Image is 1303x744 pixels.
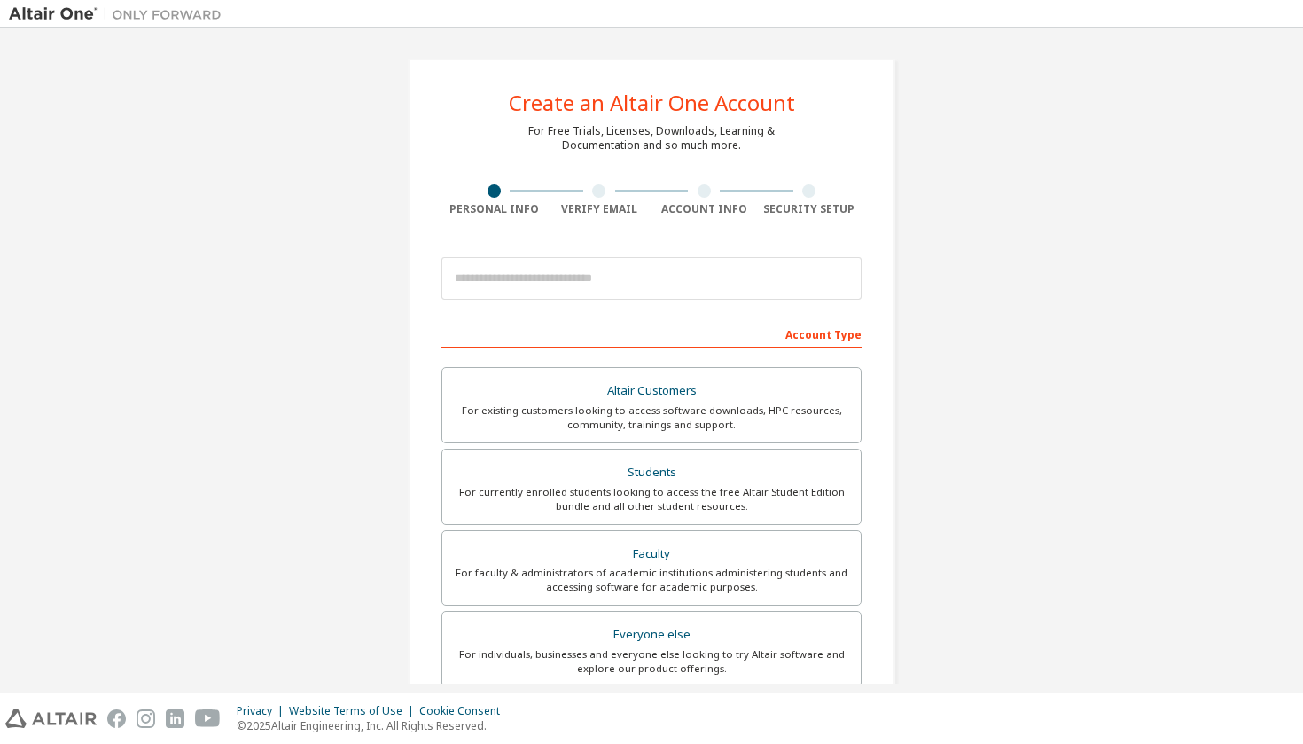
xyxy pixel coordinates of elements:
[453,623,850,647] div: Everyone else
[441,319,862,348] div: Account Type
[237,718,511,733] p: © 2025 Altair Engineering, Inc. All Rights Reserved.
[5,709,97,728] img: altair_logo.svg
[547,202,652,216] div: Verify Email
[453,485,850,513] div: For currently enrolled students looking to access the free Altair Student Edition bundle and all ...
[453,566,850,594] div: For faculty & administrators of academic institutions administering students and accessing softwa...
[453,542,850,567] div: Faculty
[453,379,850,403] div: Altair Customers
[289,704,419,718] div: Website Terms of Use
[453,403,850,432] div: For existing customers looking to access software downloads, HPC resources, community, trainings ...
[651,202,757,216] div: Account Info
[441,202,547,216] div: Personal Info
[137,709,155,728] img: instagram.svg
[528,124,775,153] div: For Free Trials, Licenses, Downloads, Learning & Documentation and so much more.
[195,709,221,728] img: youtube.svg
[453,460,850,485] div: Students
[453,647,850,676] div: For individuals, businesses and everyone else looking to try Altair software and explore our prod...
[237,704,289,718] div: Privacy
[166,709,184,728] img: linkedin.svg
[757,202,862,216] div: Security Setup
[9,5,230,23] img: Altair One
[419,704,511,718] div: Cookie Consent
[509,92,795,114] div: Create an Altair One Account
[107,709,126,728] img: facebook.svg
